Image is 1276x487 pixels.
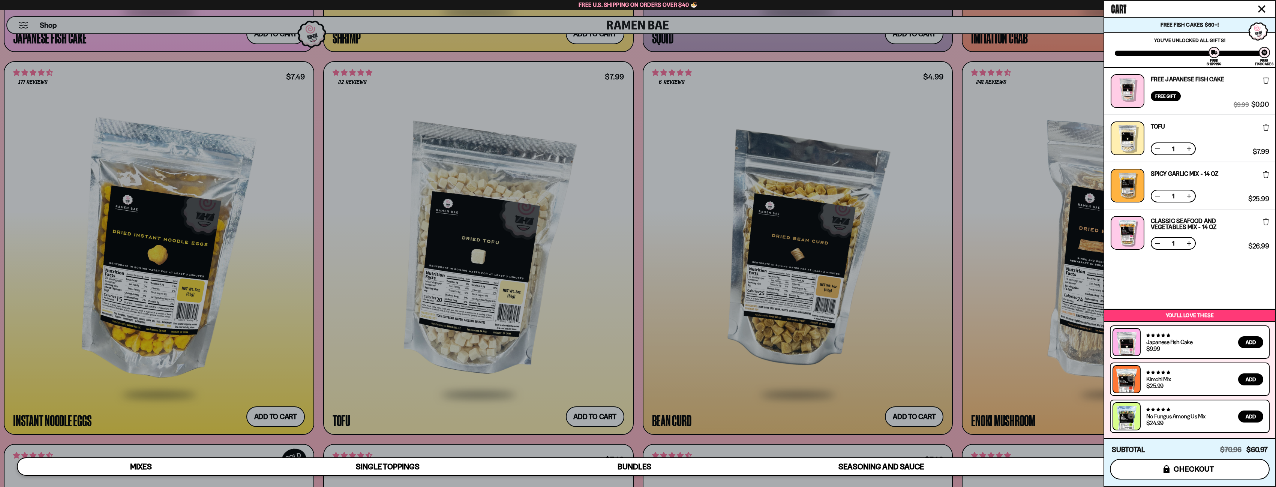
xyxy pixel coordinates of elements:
[1146,333,1170,338] span: 4.77 stars
[1248,196,1269,202] span: $25.99
[1220,445,1242,454] span: $70.96
[579,1,697,8] span: Free U.S. Shipping on Orders over $40 🍜
[1146,370,1170,375] span: 4.76 stars
[1167,146,1179,152] span: 1
[1151,218,1246,230] a: Classic Seafood and Vegetables Mix - 14 OZ
[1234,101,1249,108] span: $9.99
[1167,193,1179,199] span: 1
[18,458,264,475] a: Mixes
[511,458,758,475] a: Bundles
[1248,243,1269,250] span: $26.99
[1151,123,1165,129] a: Tofu
[1161,21,1219,28] span: Free Fish Cakes $60+!
[1238,336,1263,348] button: Add
[1255,59,1273,66] div: Free Fishcakes
[1110,459,1270,480] button: checkout
[1146,407,1170,412] span: 4.82 stars
[1146,420,1163,426] div: $24.99
[1146,338,1192,346] a: Japanese Fish Cake
[1246,414,1256,419] span: Add
[1174,465,1215,473] span: checkout
[758,458,1005,475] a: Seasoning and Sauce
[1253,148,1269,155] span: $7.99
[1246,377,1256,382] span: Add
[1256,3,1267,15] button: Close cart
[838,462,924,471] span: Seasoning and Sauce
[1106,312,1273,319] p: You’ll love these
[1112,446,1145,454] h4: Subtotal
[1246,445,1268,454] span: $60.97
[1151,76,1224,82] a: Free Japanese Fish Cake
[130,462,151,471] span: Mixes
[1146,375,1171,383] a: Kimchi Mix
[1151,91,1181,101] div: Free Gift
[1146,412,1206,420] a: No Fungus Among Us Mix
[1151,171,1218,177] a: Spicy Garlic Mix - 14 oz
[618,462,651,471] span: Bundles
[356,462,419,471] span: Single Toppings
[1146,383,1163,389] div: $25.99
[1238,411,1263,423] button: Add
[264,458,511,475] a: Single Toppings
[1005,458,1251,475] a: Merch
[1115,37,1265,43] p: You've unlocked all gifts!
[1167,240,1179,246] span: 1
[1207,59,1221,66] div: Free Shipping
[1111,0,1126,15] span: Cart
[1238,373,1263,385] button: Add
[1246,340,1256,345] span: Add
[1146,346,1160,352] div: $9.99
[1251,101,1269,108] span: $0.00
